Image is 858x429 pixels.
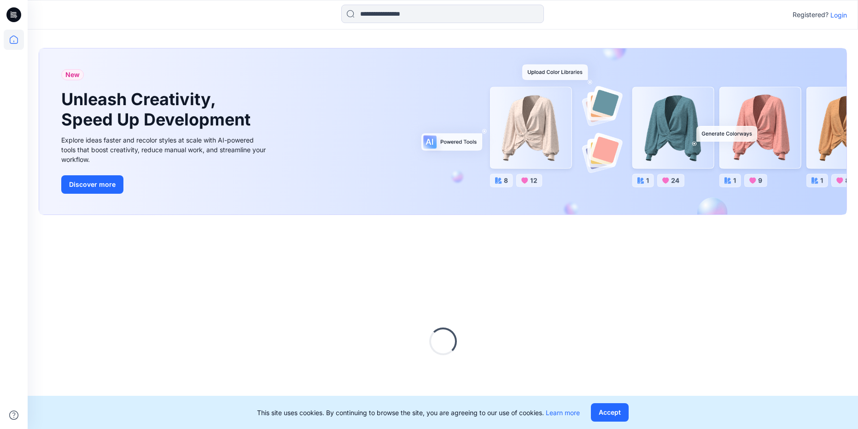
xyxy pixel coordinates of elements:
button: Accept [591,403,629,422]
h1: Unleash Creativity, Speed Up Development [61,89,255,129]
span: New [65,69,80,80]
p: Registered? [793,9,829,20]
a: Learn more [546,409,580,417]
div: Explore ideas faster and recolor styles at scale with AI-powered tools that boost creativity, red... [61,135,268,164]
a: Discover more [61,175,268,194]
p: This site uses cookies. By continuing to browse the site, you are agreeing to our use of cookies. [257,408,580,417]
p: Login [830,10,847,20]
button: Discover more [61,175,123,194]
